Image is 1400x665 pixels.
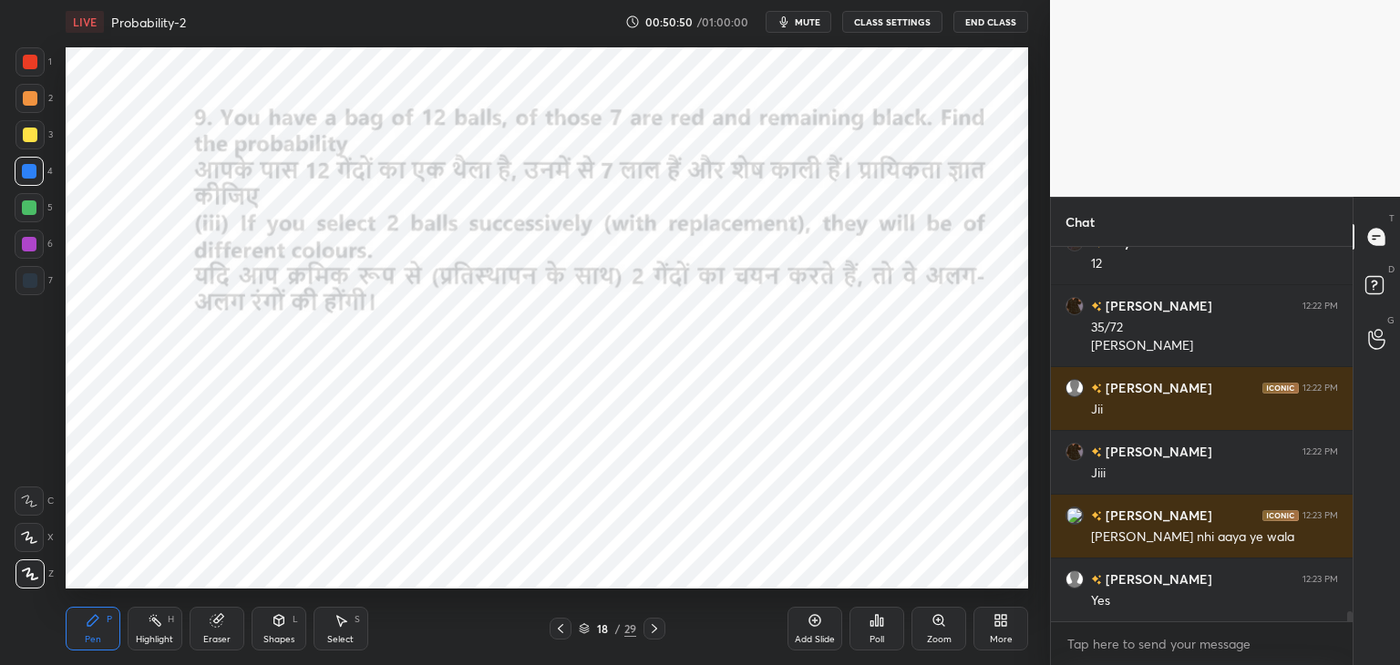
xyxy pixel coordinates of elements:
div: [PERSON_NAME] nhi aaya ye wala [1091,528,1338,547]
img: no-rating-badge.077c3623.svg [1091,302,1102,312]
div: Jii [1091,401,1338,419]
div: Select [327,635,354,644]
div: H [168,615,174,624]
div: Z [15,559,54,588]
div: 12:22 PM [1302,383,1338,394]
p: T [1389,211,1395,225]
img: iconic-dark.1390631f.png [1262,510,1299,521]
span: mute [795,15,820,28]
p: G [1387,313,1395,327]
div: Pen [85,635,101,644]
img: 3 [1065,506,1084,525]
div: 4 [15,157,53,186]
div: 35/72 [1091,319,1338,337]
img: 624fc754f5ba48518c428b93550b73a2.jpg [1065,443,1084,461]
div: Zoom [927,635,952,644]
div: grid [1051,247,1353,622]
div: 6 [15,230,53,259]
div: More [990,635,1013,644]
h6: [PERSON_NAME] [1102,378,1212,397]
div: Jiii [1091,465,1338,483]
h4: Probability-2 [111,14,186,31]
div: Add Slide [795,635,835,644]
div: Eraser [203,635,231,644]
div: 12:23 PM [1302,510,1338,521]
img: default.png [1065,379,1084,397]
img: 624fc754f5ba48518c428b93550b73a2.jpg [1065,297,1084,315]
div: 12:22 PM [1302,301,1338,312]
img: no-rating-badge.077c3623.svg [1091,447,1102,457]
h6: [PERSON_NAME] [1102,296,1212,315]
div: 12:23 PM [1302,574,1338,585]
button: CLASS SETTINGS [842,11,942,33]
img: default.png [1065,570,1084,588]
div: 7 [15,266,53,295]
div: / [615,623,621,634]
h6: [PERSON_NAME] [1102,506,1212,525]
img: no-rating-badge.077c3623.svg [1091,384,1102,394]
div: LIVE [66,11,104,33]
div: 2 [15,84,53,113]
div: L [293,615,298,624]
div: 18 [593,623,612,634]
p: D [1388,262,1395,276]
h6: [PERSON_NAME] [1102,569,1212,588]
button: mute [766,11,831,33]
div: Poll [870,635,884,644]
div: 1 [15,47,52,77]
div: S [355,615,360,624]
h6: [PERSON_NAME] [1102,442,1212,461]
div: 5 [15,193,53,222]
div: Highlight [136,635,173,644]
div: Shapes [263,635,294,644]
div: 12 [1091,255,1338,273]
div: [PERSON_NAME] [1091,337,1338,355]
div: C [15,486,54,516]
p: Chat [1051,198,1109,246]
img: no-rating-badge.077c3623.svg [1091,511,1102,521]
div: Yes [1091,592,1338,610]
div: 29 [624,620,636,637]
img: no-rating-badge.077c3623.svg [1091,575,1102,585]
div: X [15,523,54,552]
img: iconic-dark.1390631f.png [1262,383,1299,394]
div: 3 [15,120,53,149]
button: End Class [953,11,1028,33]
div: 12:22 PM [1302,446,1338,457]
div: P [107,615,112,624]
